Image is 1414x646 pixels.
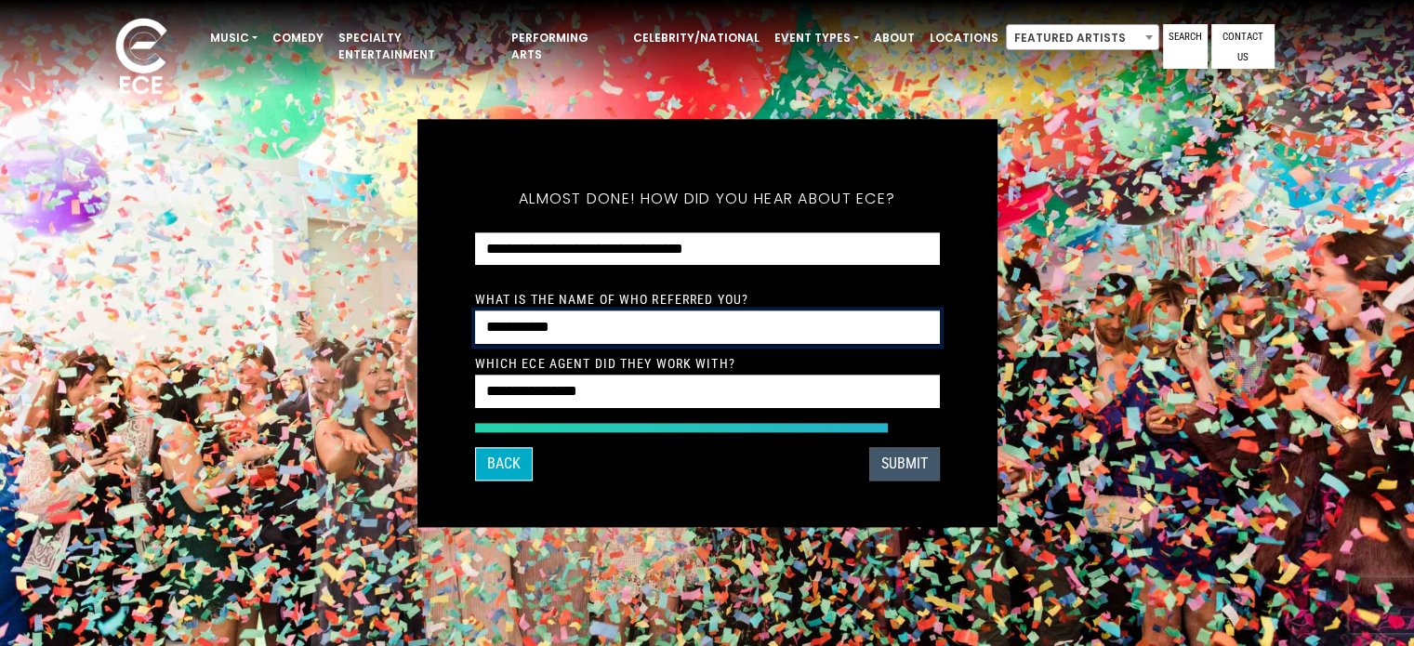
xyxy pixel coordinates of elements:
[475,292,748,309] label: What is the Name of Who Referred You?
[504,22,626,71] a: Performing Arts
[1163,24,1208,69] a: Search
[203,22,265,54] a: Music
[922,22,1006,54] a: Locations
[1007,25,1158,51] span: Featured Artists
[767,22,866,54] a: Event Types
[475,165,940,232] h5: Almost done! How did you hear about ECE?
[1211,24,1275,69] a: Contact Us
[475,447,533,481] button: Back
[475,356,735,373] label: Which ECE Agent Did They Work With?
[331,22,504,71] a: Specialty Entertainment
[869,447,940,481] button: SUBMIT
[626,22,767,54] a: Celebrity/National
[265,22,331,54] a: Comedy
[475,232,940,267] select: How did you hear about ECE
[866,22,922,54] a: About
[95,13,188,103] img: ece_new_logo_whitev2-1.png
[1006,24,1159,50] span: Featured Artists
